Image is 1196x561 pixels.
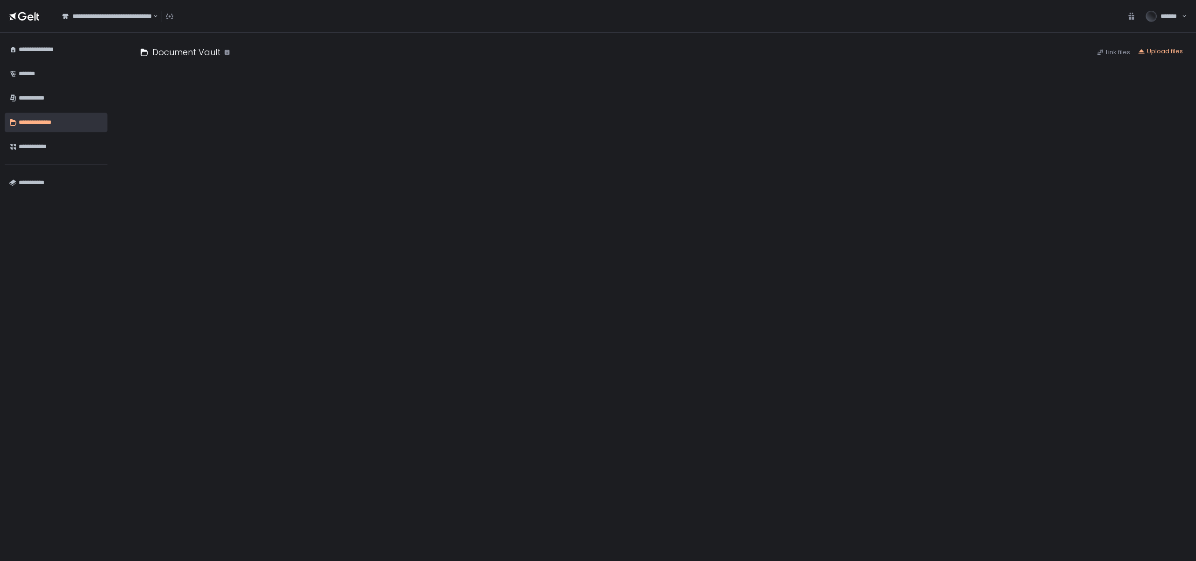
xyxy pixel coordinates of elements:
[1138,47,1183,56] button: Upload files
[56,7,158,26] div: Search for option
[1096,48,1130,57] button: Link files
[152,46,221,58] h1: Document Vault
